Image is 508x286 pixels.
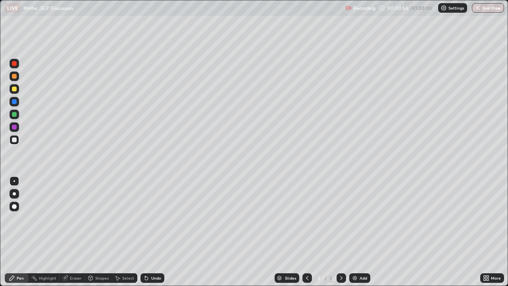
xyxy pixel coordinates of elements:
img: recording.375f2c34.svg [345,5,352,11]
div: Select [122,276,134,280]
div: Undo [151,276,161,280]
div: Add [360,276,367,280]
div: Eraser [70,276,82,280]
div: 3 [329,274,333,282]
div: Pen [17,276,24,280]
img: class-settings-icons [441,5,447,11]
p: Maths : ELP Discussion [23,5,73,11]
div: / [325,276,327,280]
div: Slides [285,276,296,280]
p: Settings [448,6,464,10]
img: end-class-cross [475,5,481,11]
div: More [491,276,501,280]
div: 3 [315,276,323,280]
div: Highlight [39,276,56,280]
button: End Class [472,3,504,13]
img: add-slide-button [352,275,358,281]
div: Shapes [95,276,109,280]
p: LIVE [7,5,18,11]
p: Recording [353,5,375,11]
